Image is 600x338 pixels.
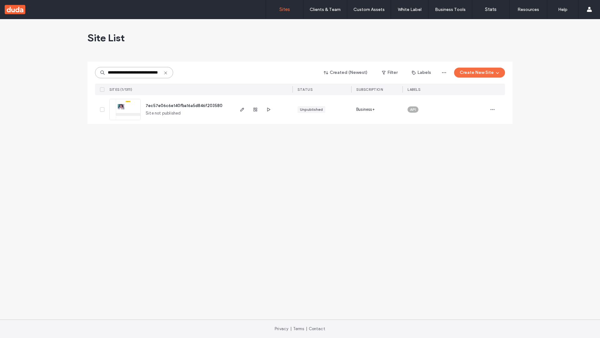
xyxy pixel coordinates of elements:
[376,68,404,78] button: Filter
[558,7,567,12] label: Help
[309,326,325,331] a: Contact
[300,107,323,112] div: Unpublished
[435,7,466,12] label: Business Tools
[297,87,312,92] span: STATUS
[146,103,222,108] a: 7ec57e06c6e140fba16a5d846f203580
[318,68,373,78] button: Created (Newest)
[398,7,422,12] label: White Label
[353,7,385,12] label: Custom Assets
[356,106,375,113] span: Business+
[306,326,307,331] span: |
[279,7,290,12] label: Sites
[275,326,288,331] a: Privacy
[16,4,29,10] span: Help
[146,110,181,116] span: Site not published
[406,68,437,78] button: Labels
[356,87,383,92] span: SUBSCRIPTION
[109,87,132,92] span: SITES (1/1311)
[410,107,416,112] span: API
[485,7,497,12] label: Stats
[517,7,539,12] label: Resources
[87,32,125,44] span: Site List
[290,326,292,331] span: |
[293,326,304,331] a: Terms
[310,7,341,12] label: Clients & Team
[407,87,420,92] span: LABELS
[454,68,505,78] button: Create New Site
